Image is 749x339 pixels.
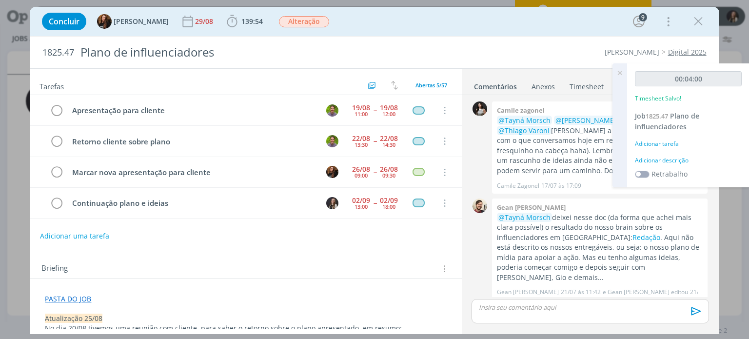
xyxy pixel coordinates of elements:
div: Apresentação para cliente [68,104,317,117]
a: [PERSON_NAME] [605,47,659,57]
span: -- [374,107,376,114]
span: Plano de influenciadores [635,111,699,131]
b: Camile zagonel [497,106,545,115]
button: Adicionar uma tarefa [39,227,110,245]
p: Gean [PERSON_NAME] [497,288,559,297]
p: deixei nesse doc (da forma que achei mais clara possível) o resultado do nosso brain sobre os inf... [497,213,703,282]
div: 13:00 [355,204,368,209]
span: -- [374,169,376,176]
button: 139:54 [224,14,265,29]
div: 18:00 [382,204,395,209]
p: No dia 20/08 tivemos uma reunião com cliente, para saber o retorno sobre o plano apresentado, em ... [45,323,446,333]
button: T [325,134,340,148]
b: Gean [PERSON_NAME] [497,203,566,212]
span: Alteração [279,16,329,27]
span: -- [374,138,376,144]
a: Digital 2025 [668,47,707,57]
div: Adicionar descrição [635,156,742,165]
label: Retrabalho [651,169,688,179]
span: 1825.47 [42,47,74,58]
button: T[PERSON_NAME] [97,14,169,29]
span: [PERSON_NAME] [114,18,169,25]
div: 02/09 [352,197,370,204]
span: Concluir [49,18,79,25]
a: PASTA DO JOB [45,294,91,303]
span: -- [374,199,376,206]
div: 11:00 [355,111,368,117]
span: Abertas 5/57 [415,81,447,89]
div: Anexos [532,82,555,92]
div: 29/08 [195,18,215,25]
div: 19/08 [380,104,398,111]
div: Continuação plano e ideias [68,197,317,209]
div: 09:30 [382,173,395,178]
span: 139:54 [241,17,263,26]
img: T [326,166,338,178]
button: L [325,226,340,241]
span: Atualização 25/08 [45,314,102,323]
div: dialog [30,7,719,334]
span: 21/07 às 11:42 [561,288,601,297]
div: 22/08 [352,135,370,142]
span: 1825.47 [646,112,668,120]
span: e Gean [PERSON_NAME] editou [603,288,688,297]
p: [PERSON_NAME] a liberdade e criei um doc. com o que conversamos hoje em reunião (já que estava fr... [497,116,703,176]
div: Plano de influenciadores [76,40,426,64]
span: 21/07 às 11:44 [690,288,730,297]
button: 9 [631,14,647,29]
span: 17/07 às 17:09 [541,181,581,190]
span: Briefing [41,262,68,275]
img: arrow-down-up.svg [391,81,398,90]
div: Adicionar tarefa [635,140,742,148]
span: Tarefas [39,80,64,91]
span: @Thiago Varoni [498,126,550,135]
a: Redação [632,233,660,242]
span: @[PERSON_NAME] [555,116,616,125]
img: L [326,197,338,209]
div: 26/08 [352,166,370,173]
img: T [326,104,338,117]
div: 12:00 [382,111,395,117]
p: Timesheet Salvo! [635,94,681,103]
div: 14:30 [382,142,395,147]
img: T [326,135,338,147]
a: Timesheet [569,78,604,92]
div: 22/08 [380,135,398,142]
div: 9 [639,13,647,21]
a: Comentários [473,78,517,92]
button: Alteração [278,16,330,28]
img: C [473,101,487,116]
img: T [97,14,112,29]
button: L [325,196,340,210]
a: Job1825.47Plano de influenciadores [635,111,699,131]
button: T [325,165,340,179]
div: Marcar nova apresentação para cliente [68,166,317,179]
div: 02/09 [380,197,398,204]
div: 09:00 [355,173,368,178]
span: @Tayná Morsch [498,213,551,222]
div: 13:30 [355,142,368,147]
button: Concluir [42,13,86,30]
button: T [325,103,340,118]
p: Camile Zagonel [497,181,539,190]
span: @Tayná Morsch [498,116,551,125]
div: Retorno cliente sobre plano [68,136,317,148]
img: G [473,199,487,213]
div: 19/08 [352,104,370,111]
div: 26/08 [380,166,398,173]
